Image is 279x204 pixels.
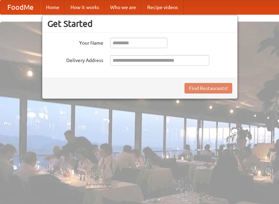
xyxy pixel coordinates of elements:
label: Your Name [47,38,103,46]
a: How it works [65,0,105,14]
a: Recipe videos [142,0,183,14]
label: Delivery Address [47,55,103,64]
button: Find Restaurants! [184,83,232,93]
a: Who we are [105,0,142,14]
h3: Get Started [47,18,232,29]
a: FoodMe [0,0,40,14]
a: Home [40,0,65,14]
